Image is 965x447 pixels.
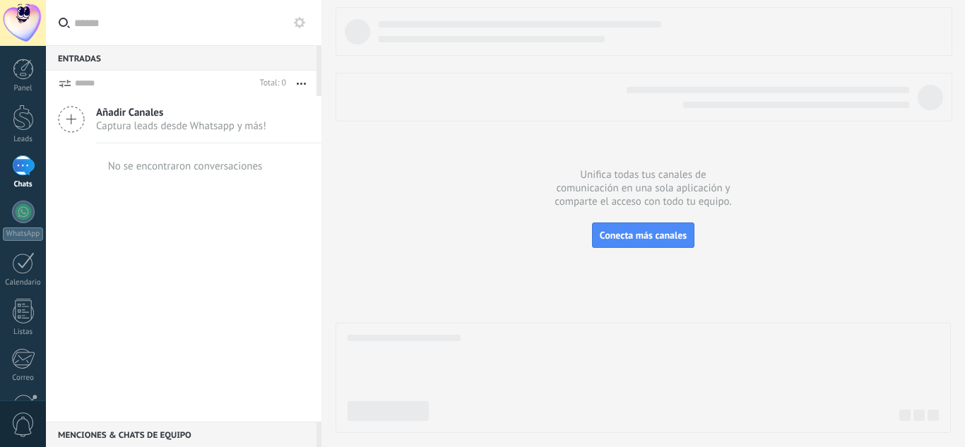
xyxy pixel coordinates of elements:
[3,135,44,144] div: Leads
[96,119,266,133] span: Captura leads desde Whatsapp y más!
[46,422,316,447] div: Menciones & Chats de equipo
[3,328,44,337] div: Listas
[3,227,43,241] div: WhatsApp
[254,76,286,90] div: Total: 0
[3,180,44,189] div: Chats
[3,374,44,383] div: Correo
[108,160,263,173] div: No se encontraron conversaciones
[96,106,266,119] span: Añadir Canales
[46,45,316,71] div: Entradas
[3,278,44,287] div: Calendario
[3,84,44,93] div: Panel
[592,222,694,248] button: Conecta más canales
[600,229,687,242] span: Conecta más canales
